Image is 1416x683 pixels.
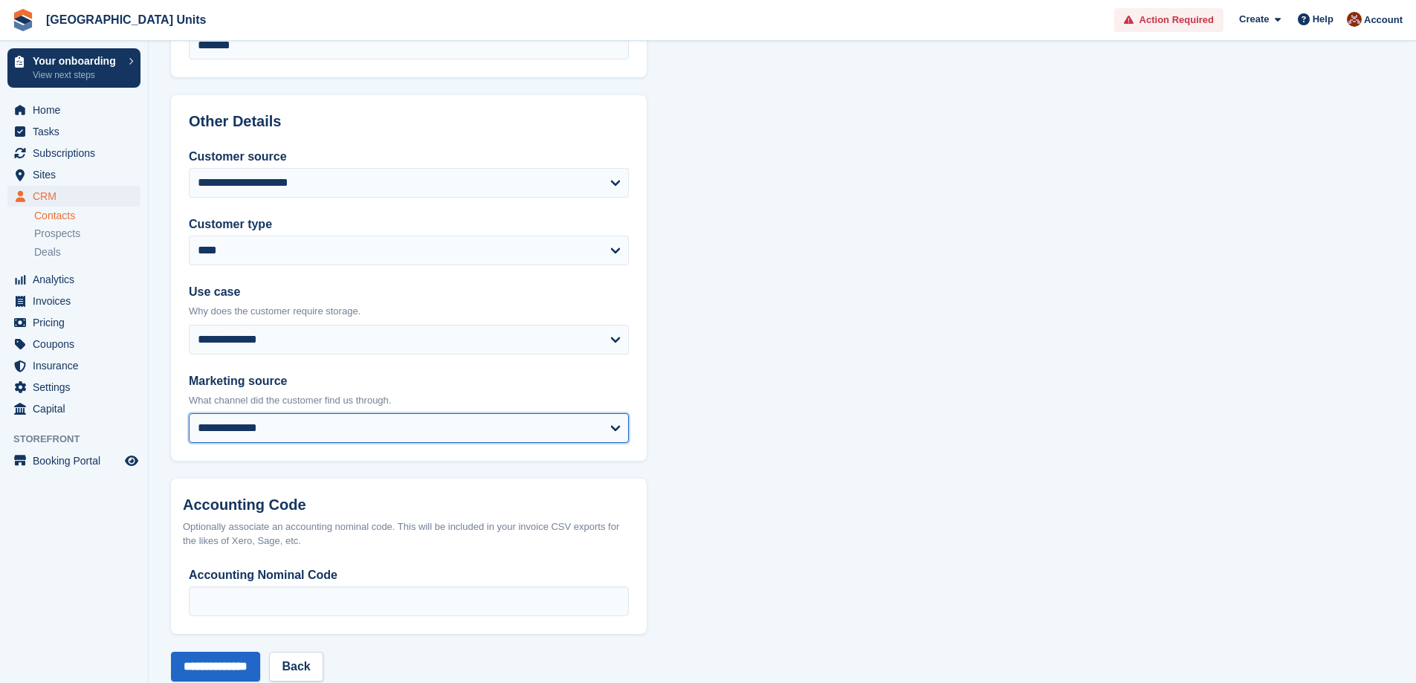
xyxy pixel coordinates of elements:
a: menu [7,398,140,419]
p: View next steps [33,68,121,82]
span: Subscriptions [33,143,122,164]
a: [GEOGRAPHIC_DATA] Units [40,7,212,32]
span: Create [1239,12,1269,27]
p: Why does the customer require storage. [189,304,629,319]
span: CRM [33,186,122,207]
h2: Accounting Code [183,496,635,514]
a: Action Required [1114,8,1223,33]
label: Marketing source [189,372,629,390]
span: Coupons [33,334,122,355]
a: menu [7,355,140,376]
a: menu [7,143,140,164]
a: Your onboarding View next steps [7,48,140,88]
span: Action Required [1139,13,1214,27]
span: Analytics [33,269,122,290]
label: Customer type [189,216,629,233]
a: Contacts [34,209,140,223]
div: Optionally associate an accounting nominal code. This will be included in your invoice CSV export... [183,519,635,548]
span: Capital [33,398,122,419]
p: Your onboarding [33,56,121,66]
a: menu [7,450,140,471]
span: Invoices [33,291,122,311]
a: menu [7,121,140,142]
span: Sites [33,164,122,185]
span: Prospects [34,227,80,241]
a: Preview store [123,452,140,470]
span: Help [1313,12,1333,27]
a: menu [7,164,140,185]
span: Booking Portal [33,450,122,471]
span: Settings [33,377,122,398]
img: stora-icon-8386f47178a22dfd0bd8f6a31ec36ba5ce8667c1dd55bd0f319d3a0aa187defe.svg [12,9,34,31]
a: menu [7,100,140,120]
span: Storefront [13,432,148,447]
a: Prospects [34,226,140,242]
span: Account [1364,13,1403,27]
a: menu [7,291,140,311]
h2: Other Details [189,113,629,130]
label: Customer source [189,148,629,166]
a: menu [7,269,140,290]
span: Insurance [33,355,122,376]
a: Back [269,652,323,682]
a: Deals [34,245,140,260]
a: menu [7,312,140,333]
img: Laura Clinnick [1347,12,1362,27]
a: menu [7,377,140,398]
label: Use case [189,283,629,301]
span: Deals [34,245,61,259]
span: Tasks [33,121,122,142]
a: menu [7,186,140,207]
a: menu [7,334,140,355]
span: Home [33,100,122,120]
p: What channel did the customer find us through. [189,393,629,408]
span: Pricing [33,312,122,333]
label: Accounting Nominal Code [189,566,629,584]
